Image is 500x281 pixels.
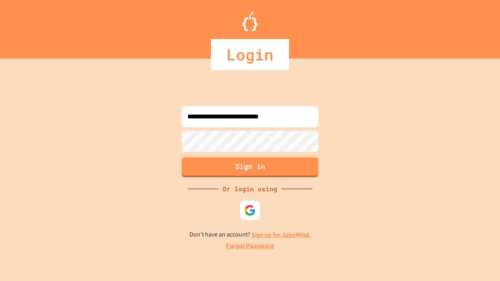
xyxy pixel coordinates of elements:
img: Logo.svg [242,12,258,31]
a: Forgot Password [226,242,274,251]
a: Sign up for JuiceMind. [252,231,311,239]
p: Don't have an account? [189,230,311,240]
iframe: chat widget [467,250,492,273]
img: google-icon.svg [244,205,256,216]
div: Or login using [219,184,281,194]
div: Login [211,39,289,70]
button: Sign in [182,157,318,177]
iframe: chat widget [435,216,492,249]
